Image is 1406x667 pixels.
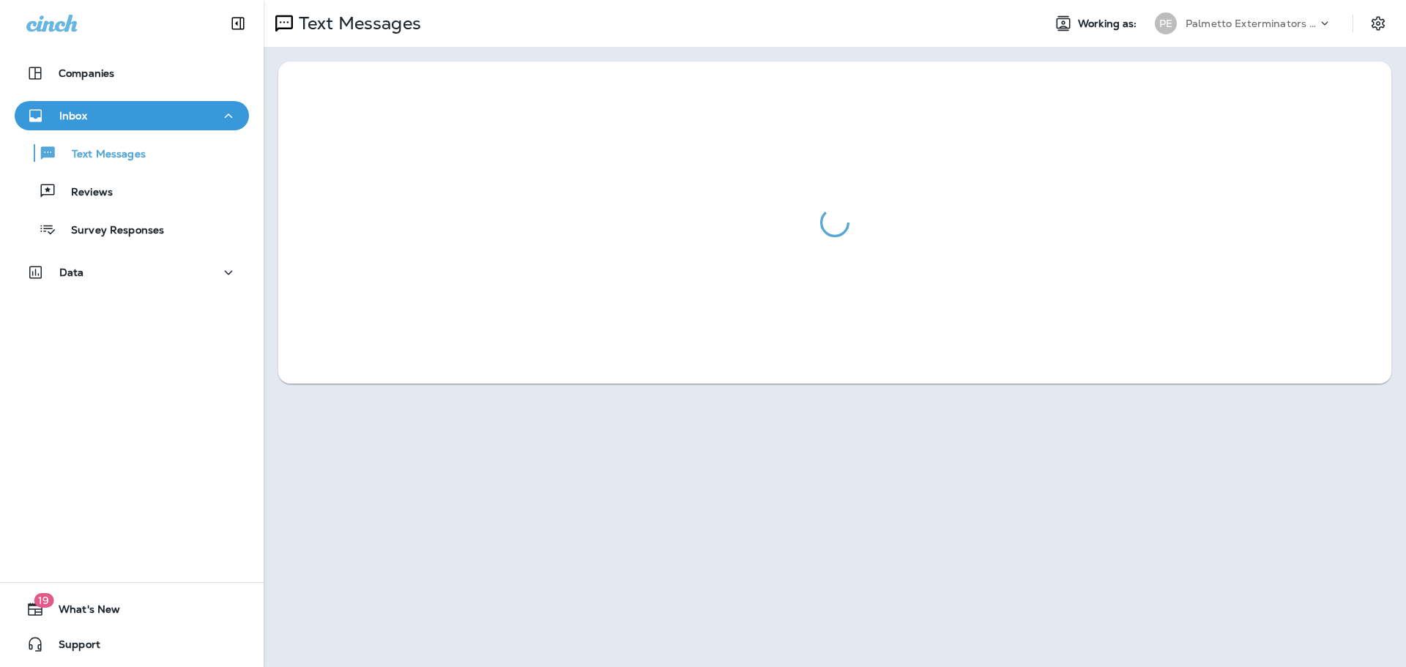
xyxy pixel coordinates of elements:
[56,224,164,238] p: Survey Responses
[15,630,249,659] button: Support
[34,593,53,608] span: 19
[44,603,120,621] span: What's New
[59,110,87,122] p: Inbox
[15,101,249,130] button: Inbox
[15,176,249,206] button: Reviews
[44,638,100,656] span: Support
[1186,18,1317,29] p: Palmetto Exterminators LLC
[1365,10,1391,37] button: Settings
[15,59,249,88] button: Companies
[57,148,146,162] p: Text Messages
[293,12,421,34] p: Text Messages
[15,138,249,168] button: Text Messages
[59,67,114,79] p: Companies
[1155,12,1177,34] div: PE
[15,214,249,245] button: Survey Responses
[59,267,84,278] p: Data
[1078,18,1140,30] span: Working as:
[217,9,258,38] button: Collapse Sidebar
[15,595,249,624] button: 19What's New
[15,258,249,287] button: Data
[56,186,113,200] p: Reviews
